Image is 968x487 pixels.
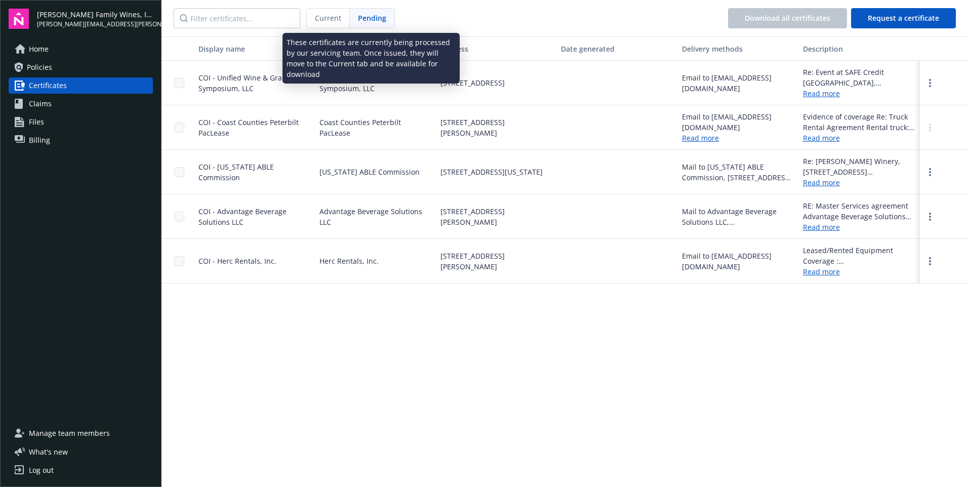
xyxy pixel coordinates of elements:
button: What's new [9,447,84,457]
span: [STREET_ADDRESS][US_STATE] [440,167,543,177]
a: more [924,166,936,178]
a: more [924,211,936,223]
a: Billing [9,132,153,148]
span: COI - Coast Counties Peterbilt PacLease [198,117,299,138]
div: Evidence of coverage Re: Truck Rental Agreement Rental truck: 834-1057 [US_VEHICLE_IDENTIFICATION... [803,111,916,133]
span: COI - Unified Wine & Grape Symposium, LLC [198,73,291,93]
span: Claims [29,96,52,112]
div: Re: Event at SAFE Credit [GEOGRAPHIC_DATA], [GEOGRAPHIC_DATA], [US_STATE], [GEOGRAPHIC_DATA] on [... [803,67,916,88]
span: Manage team members [29,425,110,441]
div: Email to [EMAIL_ADDRESS][DOMAIN_NAME] [682,72,795,94]
div: Address [440,44,553,54]
div: Description [803,44,916,54]
button: Address [436,36,557,61]
input: Toggle Row Selected [174,123,184,133]
span: [PERSON_NAME][EMAIL_ADDRESS][PERSON_NAME][DOMAIN_NAME] [37,20,153,29]
button: Download all certificates [728,8,847,28]
div: Download all certificates [745,9,830,28]
button: Display name [194,36,315,61]
input: Toggle Row Selected [174,167,184,177]
span: Herc Rentals, Inc. [319,256,379,266]
a: Read more [803,133,916,143]
span: Coast Counties Peterbilt PacLease [319,117,432,138]
div: RE: Master Services agreement Advantage Beverage Solutions LLC and WFM are additional insured as ... [803,200,916,222]
span: Advantage Beverage Solutions LLC [319,206,432,227]
span: [STREET_ADDRESS][PERSON_NAME] [440,206,553,227]
span: COI - Advantage Beverage Solutions LLC [198,207,287,227]
a: Read more [682,133,719,143]
span: [STREET_ADDRESS][PERSON_NAME] [440,117,553,138]
a: Read more [803,177,916,188]
span: Files [29,114,44,130]
div: Display name [198,44,311,54]
div: Log out [29,462,54,478]
span: [PERSON_NAME] Family Wines, Inc. [37,9,153,20]
a: more [924,121,936,134]
span: Home [29,41,49,57]
div: Email to [EMAIL_ADDRESS][DOMAIN_NAME] [682,251,795,272]
span: [STREET_ADDRESS] [440,77,505,88]
div: Re: [PERSON_NAME] Winery, [STREET_ADDRESS][PERSON_NAME]. Evidence of Insurance. [803,156,916,177]
span: Request a certificate [868,13,939,23]
button: [PERSON_NAME] Family Wines, Inc.[PERSON_NAME][EMAIL_ADDRESS][PERSON_NAME][DOMAIN_NAME] [37,9,153,29]
span: [US_STATE] ABLE Commission [319,167,420,177]
button: Date generated [557,36,678,61]
span: Certificates [29,77,67,94]
span: Current [315,13,341,23]
span: Policies [27,59,52,75]
div: Delivery methods [682,44,795,54]
button: Description [799,36,920,61]
a: Files [9,114,153,130]
a: Read more [803,266,916,277]
a: more [924,77,936,89]
a: Manage team members [9,425,153,441]
input: Toggle Row Selected [174,212,184,222]
a: more [924,255,936,267]
div: Leased/Rented Equipment Coverage : RENTED/LEASED/BORROWED EQUIPMENT $ 500,000 *NOT TO EXCEED $100... [803,245,916,266]
a: Policies [9,59,153,75]
span: Billing [29,132,50,148]
span: What ' s new [29,447,68,457]
a: Read more [803,222,916,232]
span: [STREET_ADDRESS][PERSON_NAME] [440,251,553,272]
span: Pending [350,9,394,28]
input: Toggle Row Selected [174,256,184,266]
div: Mail to [US_STATE] ABLE Commission, [STREET_ADDRESS][US_STATE] [682,161,795,183]
div: Date generated [561,44,674,54]
a: Home [9,41,153,57]
div: Mail to Advantage Beverage Solutions LLC, [STREET_ADDRESS][PERSON_NAME] [682,206,795,227]
span: COI - [US_STATE] ABLE Commission [198,162,274,182]
a: Read more [803,88,916,99]
a: Claims [9,96,153,112]
div: Email to [EMAIL_ADDRESS][DOMAIN_NAME] [682,111,795,133]
button: Request a certificate [851,8,956,28]
img: navigator-logo.svg [9,9,29,29]
span: COI - Herc Rentals, Inc. [198,256,276,266]
a: Certificates [9,77,153,94]
span: Pending [358,13,386,23]
input: Filter certificates... [174,8,300,28]
input: Toggle Row Selected [174,78,184,88]
button: Delivery methods [678,36,799,61]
